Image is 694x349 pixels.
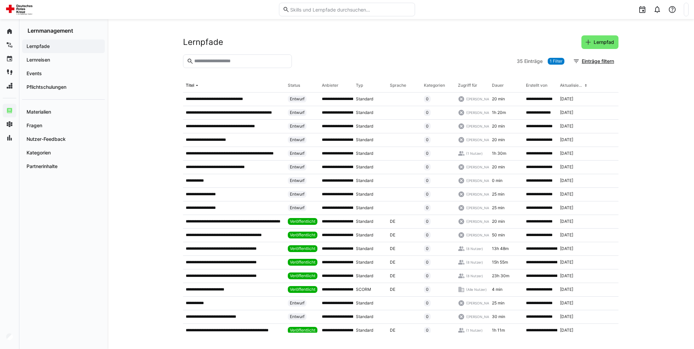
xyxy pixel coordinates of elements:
span: DE [390,260,395,265]
span: Veröffentlicht [290,260,315,265]
span: 0 [426,328,429,333]
span: Entwurf [290,137,304,143]
span: [DATE] [560,123,573,129]
span: Standard [356,273,373,279]
div: Sprache [390,83,406,88]
span: 0 [426,178,429,183]
span: 0 [426,123,429,129]
span: Standard [356,96,373,102]
span: 20 min [492,164,505,170]
span: [DATE] [560,300,573,306]
span: Standard [356,219,373,224]
span: 0 min [492,178,502,183]
span: ([PERSON_NAME]) [466,97,497,101]
span: 25 min [492,192,505,197]
div: Kategorien [424,83,445,88]
span: (1 Nutzer) [466,328,483,333]
span: Standard [356,110,373,115]
span: [DATE] [560,314,573,319]
span: Lernpfad [593,39,615,46]
span: DE [390,219,395,224]
span: Standard [356,192,373,197]
span: [DATE] [560,96,573,102]
span: 1h 11m [492,328,505,333]
span: 20 min [492,219,505,224]
span: 1h 30m [492,151,506,156]
span: 0 [426,205,429,211]
span: Entwurf [290,151,304,156]
span: 25 min [492,300,505,306]
span: ([PERSON_NAME]) [466,314,497,319]
button: Einträge filtern [569,54,618,68]
span: ([PERSON_NAME]) [466,205,497,210]
span: [DATE] [560,260,573,265]
span: ([PERSON_NAME]) [466,192,497,197]
span: Standard [356,205,373,211]
span: [DATE] [560,178,573,183]
div: Dauer [492,83,504,88]
span: Veröffentlicht [290,287,315,292]
h2: Lernpfade [183,37,223,47]
span: 1 Filter [550,59,562,64]
span: 0 [426,192,429,197]
span: Entwurf [290,110,304,115]
span: 0 [426,273,429,279]
span: Standard [356,328,373,333]
span: ([PERSON_NAME]) [466,301,497,305]
span: ([PERSON_NAME]) [466,178,497,183]
span: 20 min [492,123,505,129]
span: ([PERSON_NAME]) [466,124,497,129]
div: Status [288,83,300,88]
span: Veröffentlicht [290,273,315,279]
span: [DATE] [560,164,573,170]
span: Standard [356,137,373,143]
span: [DATE] [560,219,573,224]
span: 15h 55m [492,260,508,265]
span: Entwurf [290,192,304,197]
span: 20 min [492,96,505,102]
span: ([PERSON_NAME]) [466,137,497,142]
span: Standard [356,246,373,251]
span: 23h 30m [492,273,509,279]
span: Entwurf [290,314,304,319]
span: ([PERSON_NAME]) [466,233,497,237]
span: 0 [426,232,429,238]
span: 30 min [492,314,505,319]
span: Standard [356,151,373,156]
span: Entwurf [290,164,304,170]
span: 20 min [492,137,505,143]
span: DE [390,328,395,333]
span: 0 [426,246,429,251]
span: DE [390,232,395,238]
span: [DATE] [560,287,573,292]
span: Entwurf [290,123,304,129]
span: Einträge filtern [581,58,615,65]
div: Erstellt von [526,83,547,88]
span: ([PERSON_NAME]) [466,110,497,115]
span: 0 [426,137,429,143]
span: (Alle Nutzer) [466,287,487,292]
span: Veröffentlicht [290,246,315,251]
span: [DATE] [560,151,573,156]
button: Lernpfad [581,35,618,49]
div: Zugriff für [458,83,477,88]
span: [DATE] [560,205,573,211]
span: 25 min [492,205,505,211]
span: 35 [517,58,523,65]
div: Titel [186,83,194,88]
span: (1 Nutzer) [466,151,483,156]
span: DE [390,246,395,251]
span: [DATE] [560,328,573,333]
span: Standard [356,178,373,183]
span: Standard [356,300,373,306]
span: Standard [356,164,373,170]
div: Anbieter [322,83,338,88]
div: Aktualisiert am [560,83,583,88]
span: [DATE] [560,273,573,279]
span: 0 [426,287,429,292]
span: [DATE] [560,232,573,238]
span: 0 [426,110,429,115]
span: DE [390,273,395,279]
span: 0 [426,300,429,306]
span: [DATE] [560,192,573,197]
